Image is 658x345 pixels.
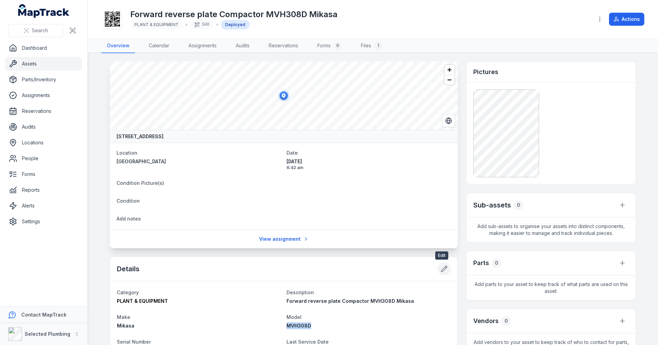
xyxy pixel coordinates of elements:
[101,39,135,53] a: Overview
[442,114,455,127] button: Switch to Satellite View
[117,198,140,204] span: Condition
[609,13,644,26] button: Actions
[117,133,163,140] strong: [STREET_ADDRESS]
[514,200,523,210] div: 0
[466,217,636,242] span: Add sub-assets to organise your assets into distinct components, making it easier to manage and t...
[21,312,66,318] strong: Contact MapTrack
[5,41,82,55] a: Dashboard
[8,24,63,37] button: Search
[230,39,255,53] a: Audits
[5,167,82,181] a: Forms
[143,39,175,53] a: Calendar
[287,289,314,295] span: Description
[18,4,70,18] a: MapTrack
[501,316,511,326] div: 0
[190,20,214,29] div: 500
[333,41,342,50] div: 0
[5,152,82,165] a: People
[492,258,501,268] div: 0
[5,73,82,86] a: Parts/Inventory
[312,39,347,53] a: Forms0
[355,39,388,53] a: Files1
[287,150,298,156] span: Date
[130,9,338,20] h1: Forward reverse plate Compactor MVH308D Mikasa
[110,61,458,130] canvas: Map
[5,104,82,118] a: Reservations
[5,88,82,102] a: Assignments
[473,200,511,210] h2: Sub-assets
[473,316,499,326] h3: Vendors
[5,215,82,228] a: Settings
[117,323,134,329] span: Mikasa
[255,233,313,246] a: View assignment
[221,20,249,29] div: Deployed
[287,158,451,170] time: 9/18/2025, 6:42:33 AM
[287,339,329,345] span: Last Service Date
[117,298,168,304] span: PLANT & EQUIPMENT
[5,57,82,71] a: Assets
[5,136,82,150] a: Locations
[117,150,137,156] span: Location
[117,339,151,345] span: Serial Number
[287,158,451,165] span: [DATE]
[444,65,454,75] button: Zoom in
[134,22,179,27] span: PLANT & EQUIPMENT
[117,158,166,164] span: [GEOGRAPHIC_DATA]
[287,165,451,170] span: 6:42 am
[183,39,222,53] a: Assignments
[435,251,448,260] span: Edit
[32,27,48,34] span: Search
[287,323,311,329] span: MVH308D
[117,180,164,186] span: Condition Picture(s)
[117,314,130,320] span: Make
[473,258,489,268] h3: Parts
[5,183,82,197] a: Reports
[287,314,302,320] span: Model
[25,331,70,337] strong: Selected Plumbing
[374,41,382,50] div: 1
[5,199,82,213] a: Alerts
[287,298,414,304] span: Forward reverse plate Compactor MVH308D Mikasa
[473,67,498,77] h3: Pictures
[117,264,139,274] h2: Details
[5,120,82,134] a: Audits
[263,39,304,53] a: Reservations
[444,75,454,85] button: Zoom out
[466,275,636,300] span: Add parts to your asset to keep track of what parts are used on this asset.
[117,289,139,295] span: Category
[117,216,141,222] span: Add notes
[117,158,281,165] a: [GEOGRAPHIC_DATA]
